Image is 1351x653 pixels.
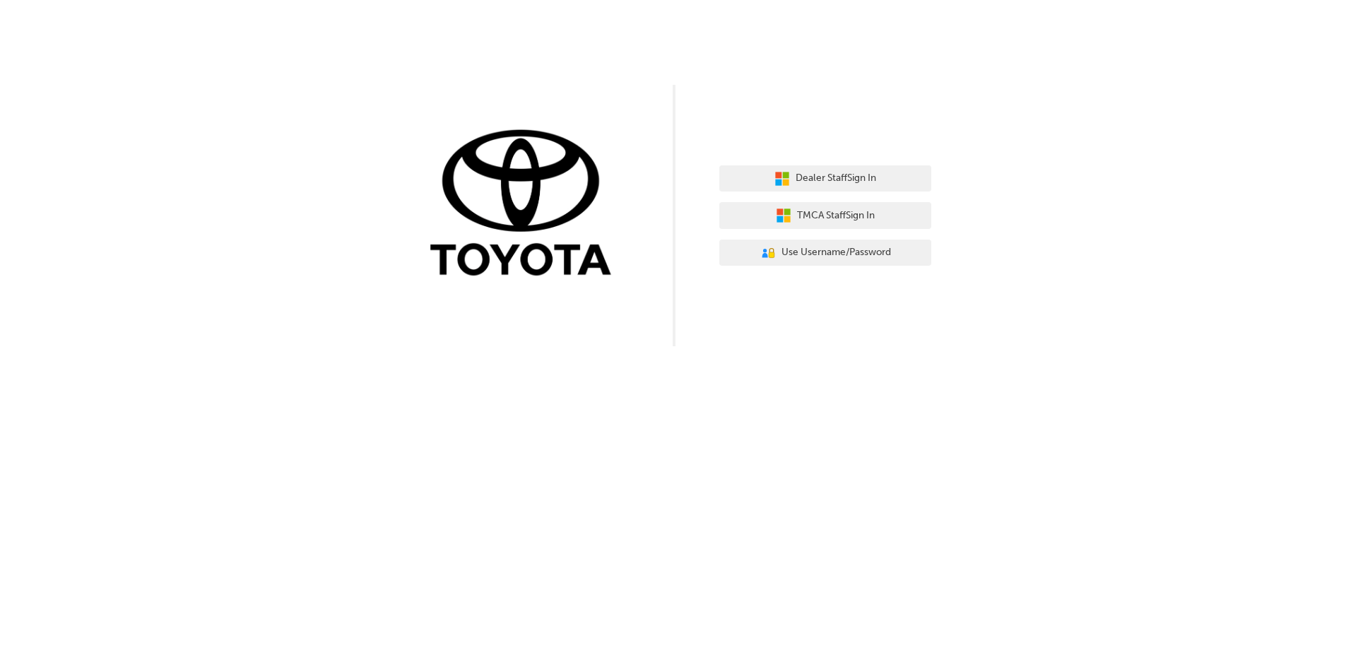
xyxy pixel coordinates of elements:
[781,245,891,261] span: Use Username/Password
[719,240,931,266] button: Use Username/Password
[797,208,875,224] span: TMCA Staff Sign In
[719,165,931,192] button: Dealer StaffSign In
[420,127,632,283] img: Trak
[796,170,876,187] span: Dealer Staff Sign In
[719,202,931,229] button: TMCA StaffSign In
